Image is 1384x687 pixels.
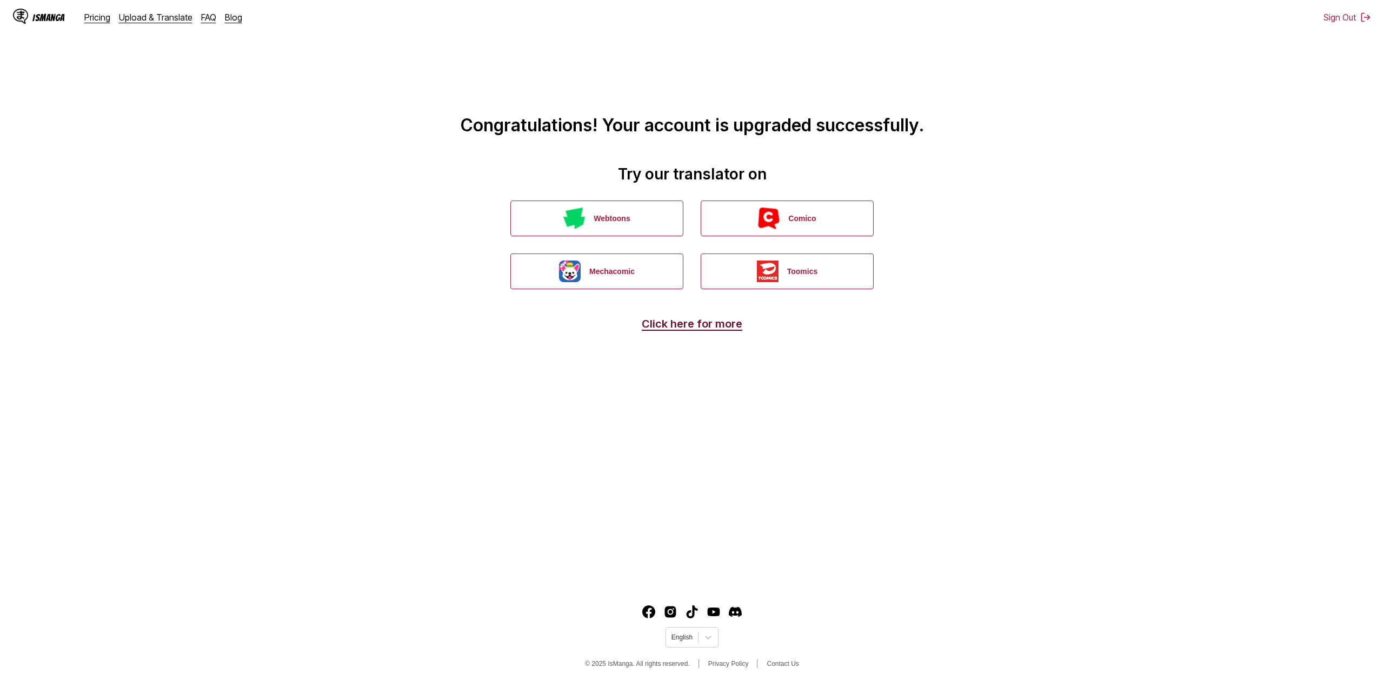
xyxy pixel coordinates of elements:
[767,660,799,668] a: Contact Us
[664,605,677,618] img: IsManga Instagram
[585,660,690,668] span: © 2025 IsManga. All rights reserved.
[708,660,749,668] a: Privacy Policy
[729,605,742,618] a: Discord
[664,605,677,618] a: Instagram
[729,605,742,618] img: IsManga Discord
[707,605,720,618] img: IsManga YouTube
[510,201,683,236] button: Webtoons
[84,12,110,23] a: Pricing
[9,11,1375,136] h1: Congratulations! Your account is upgraded successfully.
[707,605,720,618] a: Youtube
[686,605,698,618] img: IsManga TikTok
[701,254,874,289] button: Toomics
[559,261,581,282] img: Mechacomic
[642,605,655,618] img: IsManga Facebook
[686,605,698,618] a: TikTok
[13,9,84,26] a: IsManga LogoIsManga
[119,12,192,23] a: Upload & Translate
[757,261,778,282] img: Toomics
[32,12,65,23] div: IsManga
[1323,12,1371,23] button: Sign Out
[701,201,874,236] button: Comico
[563,208,585,229] img: Webtoons
[13,9,28,24] img: IsManga Logo
[510,254,683,289] button: Mechacomic
[1360,12,1371,23] img: Sign out
[642,605,655,618] a: Facebook
[225,12,242,23] a: Blog
[758,208,780,229] img: Comico
[201,12,216,23] a: FAQ
[671,633,673,641] input: Select language
[642,317,742,330] a: Click here for more
[9,165,1375,183] h2: Try our translator on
